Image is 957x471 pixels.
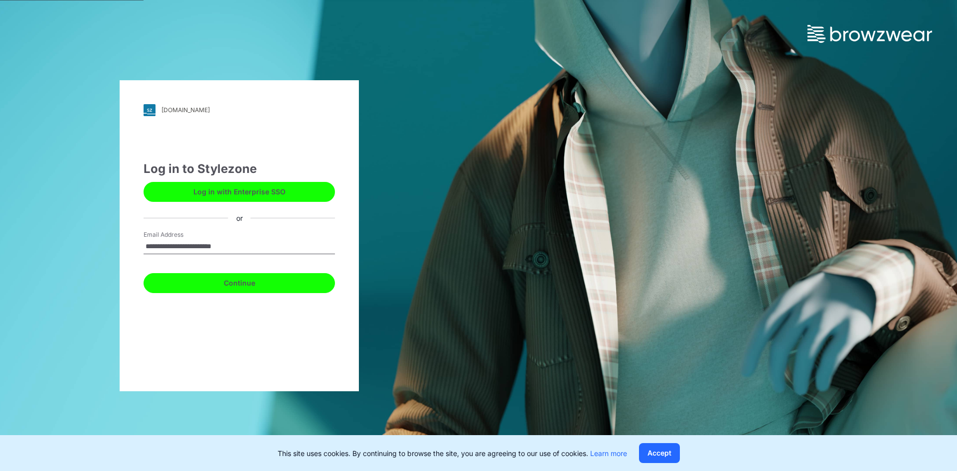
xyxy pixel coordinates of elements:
[807,25,932,43] img: browzwear-logo.73288ffb.svg
[144,182,335,202] button: Log in with Enterprise SSO
[144,104,156,116] img: svg+xml;base64,PHN2ZyB3aWR0aD0iMjgiIGhlaWdodD0iMjgiIHZpZXdCb3g9IjAgMCAyOCAyOCIgZmlsbD0ibm9uZSIgeG...
[144,273,335,293] button: Continue
[278,448,627,459] p: This site uses cookies. By continuing to browse the site, you are agreeing to our use of cookies.
[144,160,335,178] div: Log in to Stylezone
[144,230,213,239] label: Email Address
[144,104,335,116] a: [DOMAIN_NAME]
[590,449,627,458] a: Learn more
[639,443,680,463] button: Accept
[161,106,210,114] div: [DOMAIN_NAME]
[228,213,251,223] div: or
